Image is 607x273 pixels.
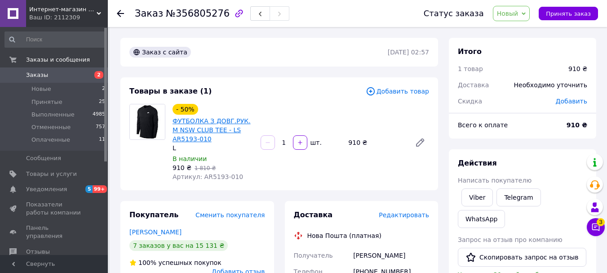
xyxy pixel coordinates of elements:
span: 3 [597,218,605,226]
div: Вернуться назад [117,9,124,18]
time: [DATE] 02:57 [388,49,429,56]
span: 757 [96,123,105,131]
span: Доставка [294,210,333,219]
span: Оплаченные [31,136,70,144]
span: В наличии [173,155,207,162]
div: Нова Пошта (платная) [305,231,384,240]
a: WhatsApp [458,210,505,228]
div: [PERSON_NAME] [351,247,431,264]
b: 910 ₴ [567,121,587,129]
span: Товары в заказе (1) [129,87,212,95]
span: Написать покупателю [458,177,532,184]
span: Сообщения [26,154,61,162]
div: 910 ₴ [568,64,587,73]
span: Покупатель [129,210,178,219]
div: шт. [308,138,323,147]
span: Товары и услуги [26,170,77,178]
span: 910 ₴ [173,164,191,171]
div: успешных покупок [129,258,222,267]
a: Viber [461,188,493,206]
button: Скопировать запрос на отзыв [458,248,586,267]
span: Добавить товар [366,86,429,96]
a: Telegram [496,188,541,206]
span: Уведомления [26,185,67,193]
button: Принять заказ [539,7,598,20]
button: Чат с покупателем3 [587,218,605,236]
span: Отмененные [31,123,71,131]
img: ФУТБОЛКА З ДОВГ.РУК. M NSW CLUB TEE - LS AR5193-010 [130,104,165,139]
a: ФУТБОЛКА З ДОВГ.РУК. M NSW CLUB TEE - LS AR5193-010 [173,117,251,143]
span: Запрос на отзыв про компанию [458,236,563,243]
a: [PERSON_NAME] [129,228,182,236]
span: Показатели работы компании [26,201,83,217]
span: Скидка [458,98,482,105]
div: Ваш ID: 2112309 [29,13,108,22]
span: 2 [102,85,105,93]
span: Панель управления [26,224,83,240]
span: 25 [99,98,105,106]
span: Редактировать [379,211,429,219]
span: 1 товар [458,65,483,72]
span: Доставка [458,81,489,89]
span: Всего к оплате [458,121,508,129]
span: Принять заказ [546,10,591,17]
a: Редактировать [411,134,429,152]
span: Заказы и сообщения [26,56,90,64]
div: L [173,143,253,152]
span: Принятые [31,98,62,106]
span: 4985 [93,111,105,119]
span: Заказ [135,8,163,19]
div: 7 заказов у вас на 15 131 ₴ [129,240,228,251]
span: Выполненные [31,111,75,119]
div: 910 ₴ [345,136,408,149]
span: 1 810 ₴ [195,165,216,171]
span: №356805276 [166,8,230,19]
div: Необходимо уточнить [509,75,593,95]
span: Итого [458,47,482,56]
span: 99+ [93,185,107,193]
span: Новый [497,10,518,17]
span: 11 [99,136,105,144]
span: Артикул: AR5193-010 [173,173,243,180]
span: Заказы [26,71,48,79]
span: Действия [458,159,497,167]
span: Сменить покупателя [195,211,265,219]
input: Поиск [4,31,106,48]
span: Интернет-магазин SPORTPLUS [29,5,97,13]
span: Добавить [556,98,587,105]
span: Новые [31,85,51,93]
span: Отзывы [26,248,50,256]
div: - 50% [173,104,198,115]
div: Статус заказа [424,9,484,18]
span: 2 [94,71,103,79]
span: Получатель [294,252,333,259]
div: Заказ с сайта [129,47,191,58]
span: 5 [85,185,93,193]
span: 100% [138,259,156,266]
